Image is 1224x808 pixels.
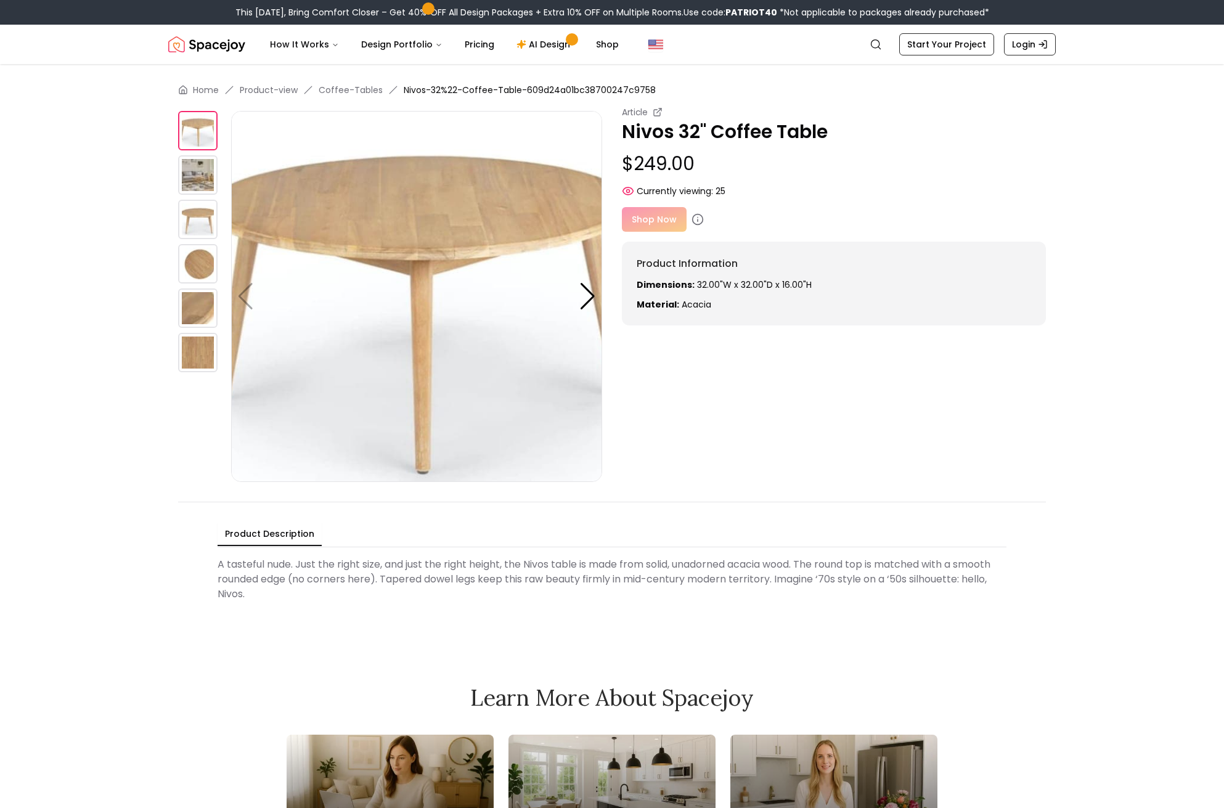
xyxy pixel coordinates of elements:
a: Start Your Project [899,33,994,55]
a: Coffee-Tables [319,84,383,96]
p: Nivos 32" Coffee Table [622,121,1046,143]
img: https://storage.googleapis.com/spacejoy-main/assets/609d24a01bc38700247c9758/product_2_5ha4han3cf33 [178,200,218,239]
a: Login [1004,33,1056,55]
a: Home [193,84,219,96]
span: Acacia [682,298,711,311]
small: Article [622,106,648,118]
nav: Main [260,32,629,57]
h6: Product Information [637,256,1031,271]
div: A tasteful nude. Just the right size, and just the right height, the Nivos table is made from sol... [218,552,1006,606]
img: United States [648,37,663,52]
strong: Dimensions: [637,279,695,291]
img: https://storage.googleapis.com/spacejoy-main/assets/609d24a01bc38700247c9758/product_5_b9589839a7gj [178,333,218,372]
img: https://storage.googleapis.com/spacejoy-main/assets/609d24a01bc38700247c9758/product_4_577d4dg59fn [178,288,218,328]
span: *Not applicable to packages already purchased* [777,6,989,18]
a: Product-view [240,84,298,96]
img: https://storage.googleapis.com/spacejoy-main/assets/609d24a01bc38700247c9758/product_0_m948kali2g2 [178,111,218,150]
button: Product Description [218,523,322,546]
a: Pricing [455,32,504,57]
img: https://storage.googleapis.com/spacejoy-main/assets/609d24a01bc38700247c9758/product_1_fbj56fofmbei [178,155,218,195]
p: $249.00 [622,153,1046,175]
span: 25 [716,185,725,197]
nav: Global [168,25,1056,64]
button: Design Portfolio [351,32,452,57]
b: PATRIOT40 [725,6,777,18]
button: How It Works [260,32,349,57]
nav: breadcrumb [178,84,1046,96]
img: https://storage.googleapis.com/spacejoy-main/assets/609d24a01bc38700247c9758/product_0_m948kali2g2 [231,111,602,482]
p: 32.00"W x 32.00"D x 16.00"H [637,279,1031,291]
a: Spacejoy [168,32,245,57]
strong: Material: [637,298,679,311]
span: Nivos-32%22-Coffee-Table-609d24a01bc38700247c9758 [404,84,656,96]
div: This [DATE], Bring Comfort Closer – Get 40% OFF All Design Packages + Extra 10% OFF on Multiple R... [235,6,989,18]
span: Currently viewing: [637,185,713,197]
img: Spacejoy Logo [168,32,245,57]
span: Use code: [683,6,777,18]
img: https://storage.googleapis.com/spacejoy-main/assets/609d24a01bc38700247c9758/product_3_mn0g4n7imkmh [178,244,218,284]
a: Shop [586,32,629,57]
h2: Learn More About Spacejoy [287,685,937,710]
a: AI Design [507,32,584,57]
